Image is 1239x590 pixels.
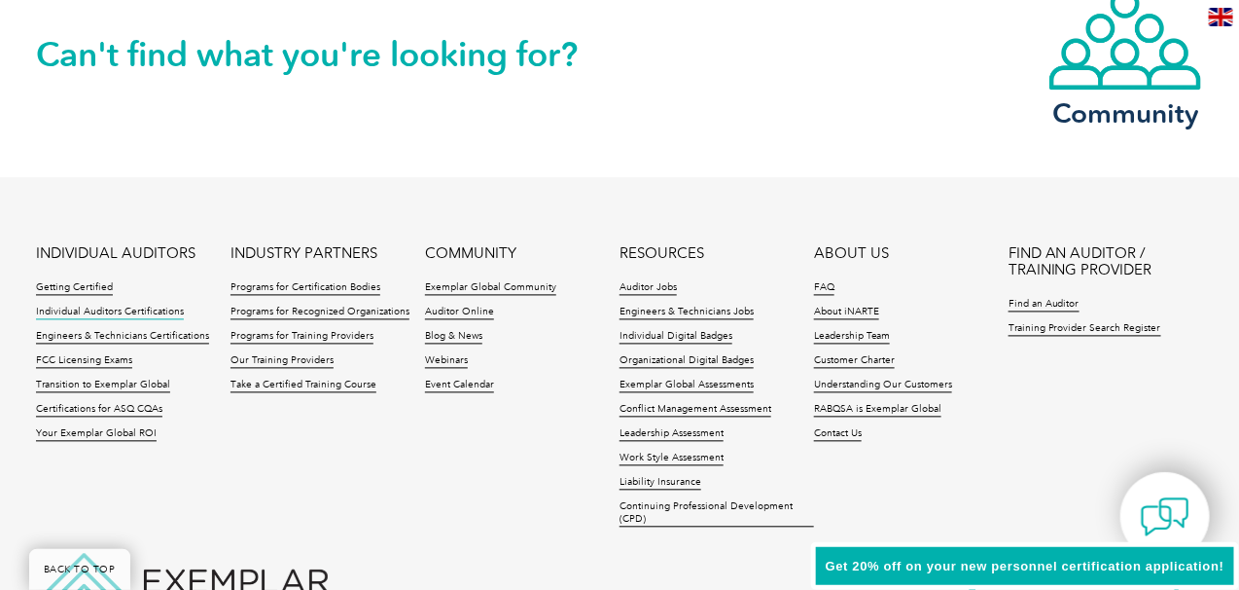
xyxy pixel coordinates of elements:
[1009,246,1203,279] a: FIND AN AUDITOR / TRAINING PROVIDER
[814,331,890,345] a: Leadership Team
[814,355,895,369] a: Customer Charter
[425,307,494,320] a: Auditor Online
[36,355,132,369] a: FCC Licensing Exams
[425,282,556,296] a: Exemplar Global Community
[619,428,724,442] a: Leadership Assessment
[36,40,619,71] h2: Can't find what you're looking for?
[36,331,209,345] a: Engineers & Technicians Certifications
[425,380,494,393] a: Event Calendar
[1209,8,1233,26] img: en
[36,404,162,418] a: Certifications for ASQ CQAs
[1141,493,1189,541] img: contact-chat.png
[36,282,113,296] a: Getting Certified
[619,246,704,263] a: RESOURCES
[619,477,701,491] a: Liability Insurance
[230,355,334,369] a: Our Training Providers
[814,307,879,320] a: About iNARTE
[425,246,516,263] a: COMMUNITY
[814,380,952,393] a: Understanding Our Customers
[230,246,377,263] a: INDUSTRY PARTNERS
[814,246,889,263] a: ABOUT US
[619,307,754,320] a: Engineers & Technicians Jobs
[1009,323,1161,337] a: Training Provider Search Register
[619,331,732,345] a: Individual Digital Badges
[619,404,771,418] a: Conflict Management Assessment
[1009,299,1080,313] a: Find an Auditor
[619,380,754,393] a: Exemplar Global Assessments
[619,501,814,528] a: Continuing Professional Development (CPD)
[826,559,1224,573] span: Get 20% off on your new personnel certification application!
[36,380,170,393] a: Transition to Exemplar Global
[230,307,409,320] a: Programs for Recognized Organizations
[230,331,373,345] a: Programs for Training Providers
[36,307,184,320] a: Individual Auditors Certifications
[814,404,941,418] a: RABQSA is Exemplar Global
[425,331,482,345] a: Blog & News
[36,246,195,263] a: INDIVIDUAL AUDITORS
[29,549,130,590] a: BACK TO TOP
[36,428,157,442] a: Your Exemplar Global ROI
[230,282,380,296] a: Programs for Certification Bodies
[425,355,468,369] a: Webinars
[619,282,677,296] a: Auditor Jobs
[619,453,724,466] a: Work Style Assessment
[230,380,376,393] a: Take a Certified Training Course
[1047,102,1203,127] h3: Community
[814,428,862,442] a: Contact Us
[619,355,754,369] a: Organizational Digital Badges
[814,282,834,296] a: FAQ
